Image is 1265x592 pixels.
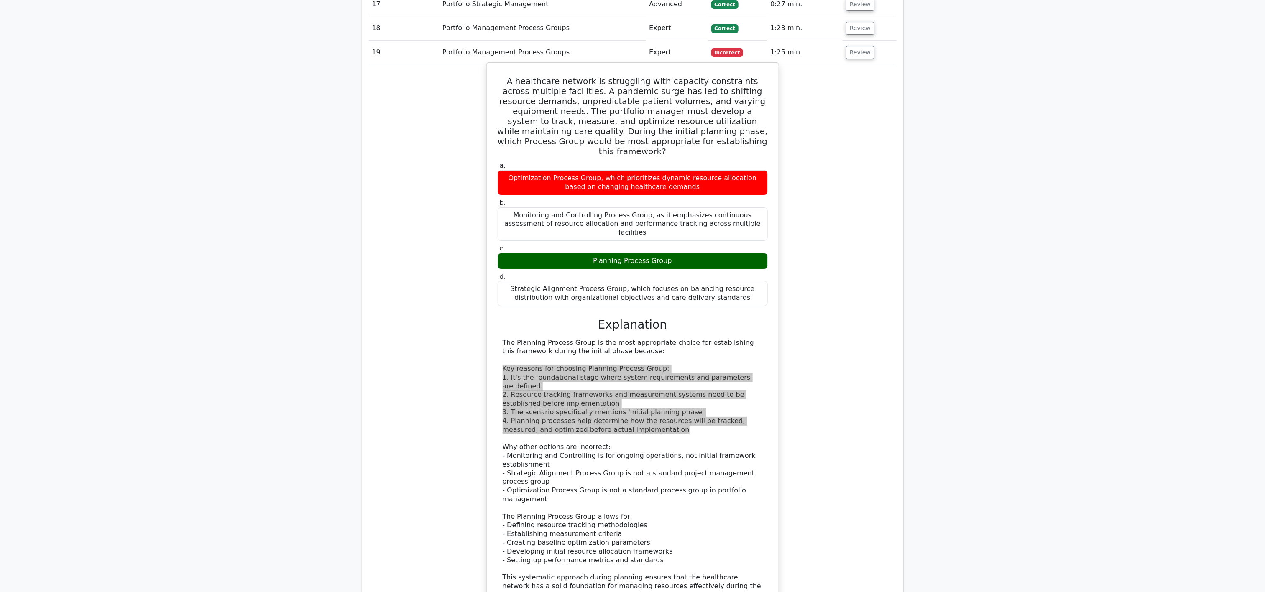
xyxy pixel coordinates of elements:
[711,48,744,57] span: Incorrect
[497,76,769,156] h5: A healthcare network is struggling with capacity constraints across multiple facilities. A pandem...
[646,41,708,64] td: Expert
[498,207,768,241] div: Monitoring and Controlling Process Group, as it emphasizes continuous assessment of resource allo...
[503,318,763,332] h3: Explanation
[846,22,874,35] button: Review
[711,24,739,33] span: Correct
[500,244,506,252] span: c.
[646,16,708,40] td: Expert
[498,281,768,306] div: Strategic Alignment Process Group, which focuses on balancing resource distribution with organiza...
[500,161,506,169] span: a.
[846,46,874,59] button: Review
[500,199,506,207] span: b.
[711,0,739,9] span: Correct
[498,253,768,269] div: Planning Process Group
[498,170,768,195] div: Optimization Process Group, which prioritizes dynamic resource allocation based on changing healt...
[500,273,506,281] span: d.
[439,41,646,64] td: Portfolio Management Process Groups
[369,16,440,40] td: 18
[369,41,440,64] td: 19
[767,16,843,40] td: 1:23 min.
[767,41,843,64] td: 1:25 min.
[439,16,646,40] td: Portfolio Management Process Groups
